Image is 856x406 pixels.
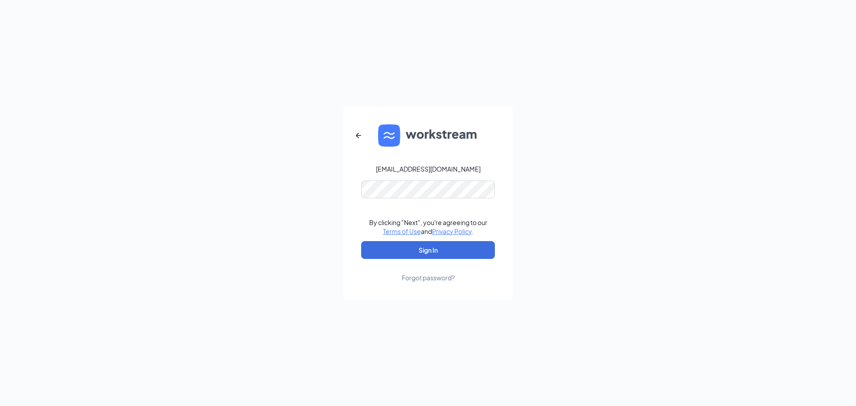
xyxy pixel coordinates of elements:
[383,227,421,235] a: Terms of Use
[432,227,472,235] a: Privacy Policy
[369,218,487,236] div: By clicking "Next", you're agreeing to our and .
[402,259,455,282] a: Forgot password?
[376,164,481,173] div: [EMAIL_ADDRESS][DOMAIN_NAME]
[353,130,364,141] svg: ArrowLeftNew
[378,124,478,147] img: WS logo and Workstream text
[348,125,369,146] button: ArrowLeftNew
[402,273,455,282] div: Forgot password?
[361,241,495,259] button: Sign In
